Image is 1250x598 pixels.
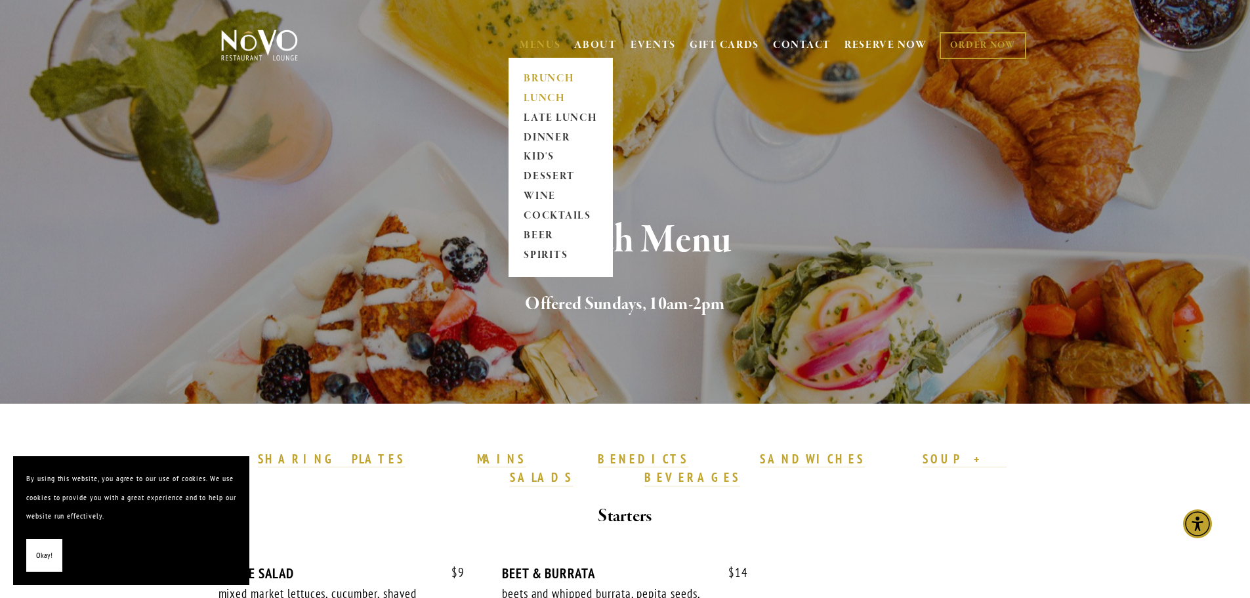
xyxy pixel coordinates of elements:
[26,539,62,572] button: Okay!
[690,33,759,58] a: GIFT CARDS
[760,451,865,467] strong: SANDWICHES
[728,565,735,580] span: $
[219,29,301,62] img: Novo Restaurant &amp; Lounge
[760,451,865,468] a: SANDWICHES
[520,187,602,207] a: WINE
[36,546,52,565] span: Okay!
[631,39,676,52] a: EVENTS
[598,505,652,528] strong: Starters
[258,451,405,468] a: SHARING PLATES
[520,108,602,128] a: LATE LUNCH
[438,565,465,580] span: 9
[520,246,602,266] a: SPIRITS
[644,469,740,486] a: BEVERAGES
[520,207,602,226] a: COCKTAILS
[520,69,602,89] a: BRUNCH
[644,469,740,485] strong: BEVERAGES
[598,451,688,468] a: BENEDICTS
[520,39,561,52] a: MENUS
[844,33,927,58] a: RESERVE NOW
[773,33,831,58] a: CONTACT
[451,565,458,580] span: $
[520,148,602,167] a: KID'S
[243,219,1008,262] h1: Brunch Menu
[520,128,602,148] a: DINNER
[520,226,602,246] a: BEER
[219,565,465,582] div: HOUSE SALAD
[510,451,1007,486] a: SOUP + SALADS
[258,451,405,467] strong: SHARING PLATES
[502,565,748,582] div: BEET & BURRATA
[520,167,602,187] a: DESSERT
[715,565,748,580] span: 14
[26,469,236,526] p: By using this website, you agree to our use of cookies. We use cookies to provide you with a grea...
[574,39,617,52] a: ABOUT
[520,89,602,108] a: LUNCH
[477,451,526,467] strong: MAINS
[1183,509,1212,538] div: Accessibility Menu
[940,32,1026,59] a: ORDER NOW
[243,291,1008,318] h2: Offered Sundays, 10am-2pm
[598,451,688,467] strong: BENEDICTS
[13,456,249,585] section: Cookie banner
[477,451,526,468] a: MAINS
